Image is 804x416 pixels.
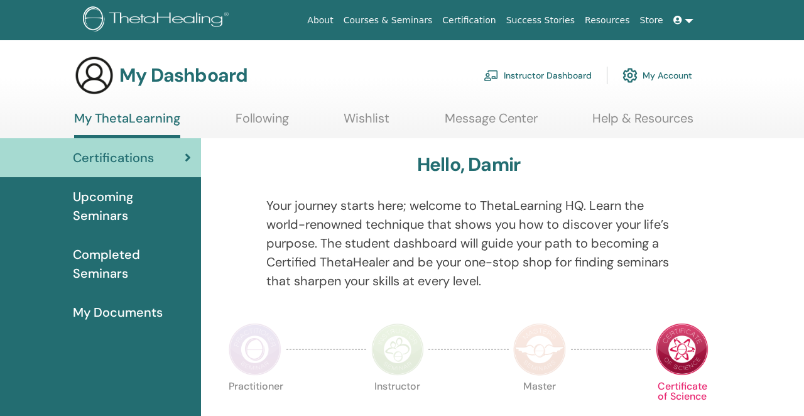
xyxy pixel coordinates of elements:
[74,55,114,96] img: generic-user-icon.jpg
[622,65,638,86] img: cog.svg
[119,64,247,87] h3: My Dashboard
[266,196,671,290] p: Your journey starts here; welcome to ThetaLearning HQ. Learn the world-renowned technique that sh...
[656,323,709,376] img: Certificate of Science
[580,9,635,32] a: Resources
[74,111,180,138] a: My ThetaLearning
[302,9,338,32] a: About
[73,245,191,283] span: Completed Seminars
[73,148,154,167] span: Certifications
[445,111,538,135] a: Message Center
[622,62,692,89] a: My Account
[484,62,592,89] a: Instructor Dashboard
[484,70,499,81] img: chalkboard-teacher.svg
[437,9,501,32] a: Certification
[513,323,566,376] img: Master
[339,9,438,32] a: Courses & Seminars
[229,323,281,376] img: Practitioner
[83,6,233,35] img: logo.png
[501,9,580,32] a: Success Stories
[344,111,389,135] a: Wishlist
[417,153,520,176] h3: Hello, Damir
[73,303,163,322] span: My Documents
[635,9,668,32] a: Store
[371,323,424,376] img: Instructor
[592,111,693,135] a: Help & Resources
[73,187,191,225] span: Upcoming Seminars
[236,111,289,135] a: Following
